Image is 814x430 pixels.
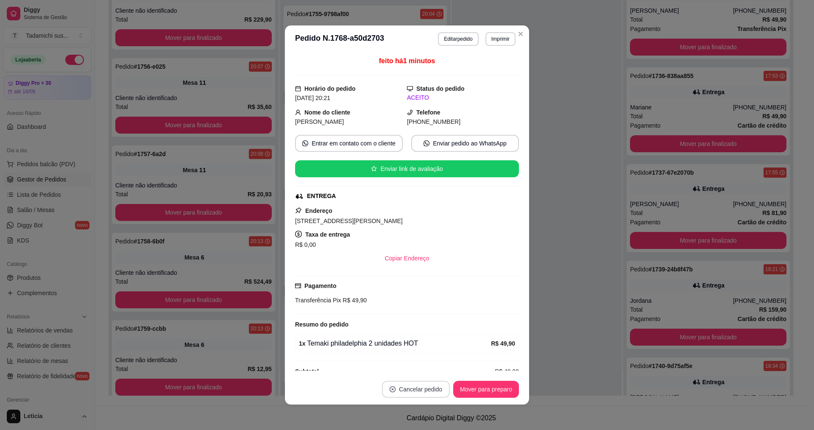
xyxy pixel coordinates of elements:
span: [STREET_ADDRESS][PERSON_NAME] [295,218,403,224]
button: Imprimir [485,32,516,46]
span: user [295,109,301,115]
span: calendar [295,86,301,92]
button: starEnviar link de avaliação [295,160,519,177]
span: credit-card [295,283,301,289]
span: whats-app [302,140,308,146]
div: Temaki philadelphia 2 unidades HOT [299,338,491,349]
span: desktop [407,86,413,92]
strong: 1 x [299,340,306,347]
span: R$ 0,00 [295,241,316,248]
button: close-circleCancelar pedido [382,381,450,398]
strong: Pagamento [304,282,336,289]
strong: Nome do cliente [304,109,350,116]
span: whats-app [424,140,429,146]
h3: Pedido N. 1768-a50d2703 [295,32,384,46]
span: close-circle [390,386,396,392]
span: [DATE] 20:21 [295,95,330,101]
span: [PERSON_NAME] [295,118,344,125]
span: Transferência Pix [295,297,341,304]
button: whats-appEntrar em contato com o cliente [295,135,403,152]
button: Editarpedido [438,32,478,46]
strong: Telefone [416,109,440,116]
strong: R$ 49,90 [491,340,515,347]
button: Close [514,27,527,41]
span: pushpin [295,207,302,214]
strong: Taxa de entrega [305,231,350,238]
span: [PHONE_NUMBER] [407,118,460,125]
span: R$ 49,90 [495,367,519,376]
span: feito há 1 minutos [379,57,435,64]
button: Mover para preparo [453,381,519,398]
strong: Endereço [305,207,332,214]
button: Copiar Endereço [378,250,436,267]
strong: Resumo do pedido [295,321,348,328]
div: ENTREGA [307,192,336,201]
span: phone [407,109,413,115]
div: ACEITO [407,93,519,102]
strong: Status do pedido [416,85,465,92]
strong: Horário do pedido [304,85,356,92]
span: dollar [295,231,302,237]
strong: Subtotal [295,368,319,375]
button: whats-appEnviar pedido ao WhatsApp [411,135,519,152]
span: R$ 49,90 [341,297,367,304]
span: star [371,166,377,172]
